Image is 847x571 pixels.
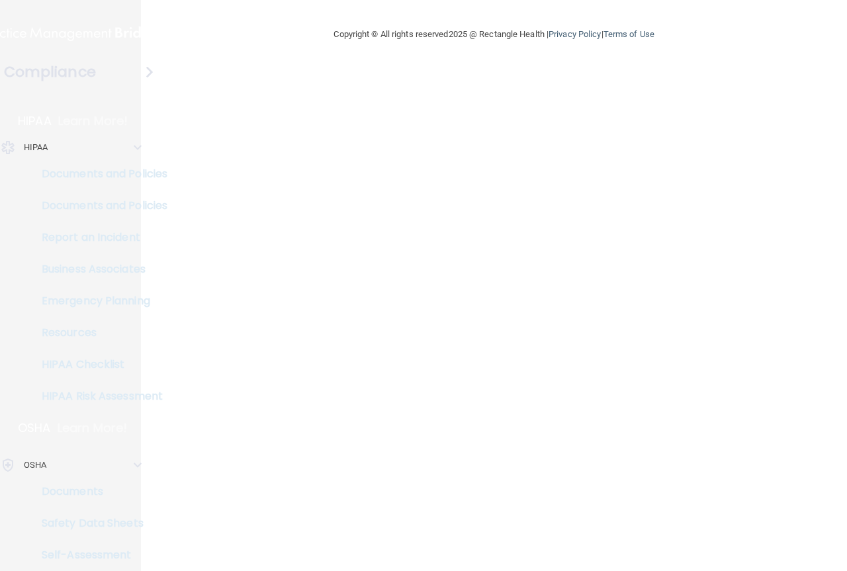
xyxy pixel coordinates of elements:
[9,517,189,530] p: Safety Data Sheets
[18,113,52,129] p: HIPAA
[9,358,189,371] p: HIPAA Checklist
[9,199,189,212] p: Documents and Policies
[4,63,96,81] h4: Compliance
[18,420,51,436] p: OSHA
[58,113,128,129] p: Learn More!
[24,140,48,155] p: HIPAA
[58,420,128,436] p: Learn More!
[9,326,189,339] p: Resources
[549,29,601,39] a: Privacy Policy
[9,390,189,403] p: HIPAA Risk Assessment
[603,29,654,39] a: Terms of Use
[24,457,46,473] p: OSHA
[9,231,189,244] p: Report an Incident
[9,167,189,181] p: Documents and Policies
[9,549,189,562] p: Self-Assessment
[253,13,736,56] div: Copyright © All rights reserved 2025 @ Rectangle Health | |
[9,485,189,498] p: Documents
[9,294,189,308] p: Emergency Planning
[9,263,189,276] p: Business Associates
